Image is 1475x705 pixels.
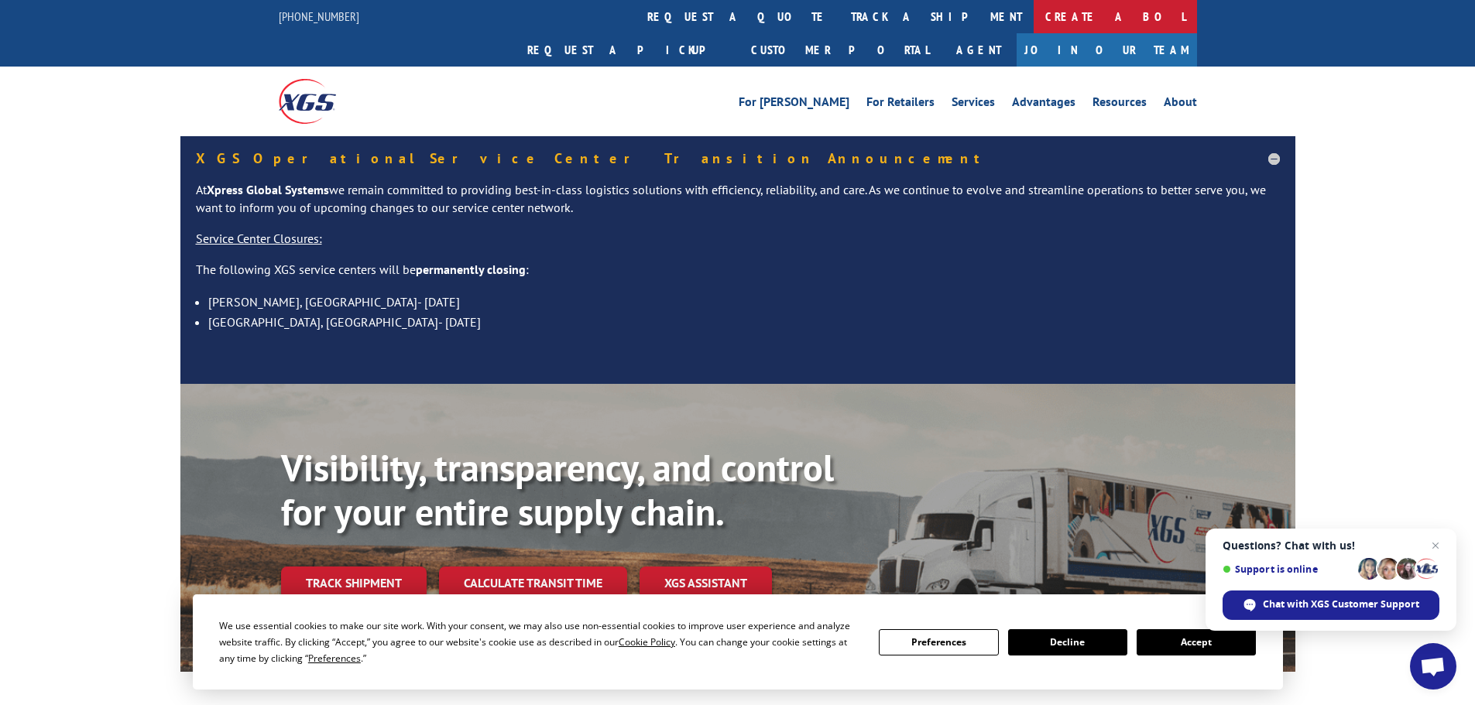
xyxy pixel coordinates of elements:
a: Resources [1093,96,1147,113]
p: At we remain committed to providing best-in-class logistics solutions with efficiency, reliabilit... [196,181,1280,231]
strong: Xpress Global Systems [207,182,329,197]
b: Visibility, transparency, and control for your entire supply chain. [281,443,834,536]
a: For Retailers [866,96,935,113]
span: Support is online [1223,563,1353,575]
span: Cookie Policy [619,635,675,649]
a: About [1164,96,1197,113]
a: Customer Portal [739,33,941,67]
a: Track shipment [281,566,427,599]
a: Open chat [1410,643,1456,690]
a: [PHONE_NUMBER] [279,9,359,24]
button: Decline [1008,629,1127,655]
span: Chat with XGS Customer Support [1223,590,1439,620]
a: Request a pickup [516,33,739,67]
a: XGS ASSISTANT [640,566,772,600]
div: Cookie Consent Prompt [193,594,1283,690]
h5: XGS Operational Service Center Transition Announcement [196,152,1280,166]
button: Preferences [879,629,998,655]
strong: permanently closing [416,262,526,277]
li: [GEOGRAPHIC_DATA], [GEOGRAPHIC_DATA]- [DATE] [208,312,1280,332]
a: Join Our Team [1017,33,1197,67]
span: Preferences [308,652,361,665]
p: The following XGS service centers will be : [196,261,1280,292]
li: [PERSON_NAME], [GEOGRAPHIC_DATA]- [DATE] [208,292,1280,312]
a: Services [952,96,995,113]
a: Agent [941,33,1017,67]
a: For [PERSON_NAME] [739,96,849,113]
a: Advantages [1012,96,1075,113]
span: Questions? Chat with us! [1223,539,1439,552]
span: Chat with XGS Customer Support [1263,597,1419,611]
a: Calculate transit time [439,566,627,600]
u: Service Center Closures: [196,231,322,246]
button: Accept [1137,629,1256,655]
div: We use essential cookies to make our site work. With your consent, we may also use non-essential ... [219,618,860,666]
